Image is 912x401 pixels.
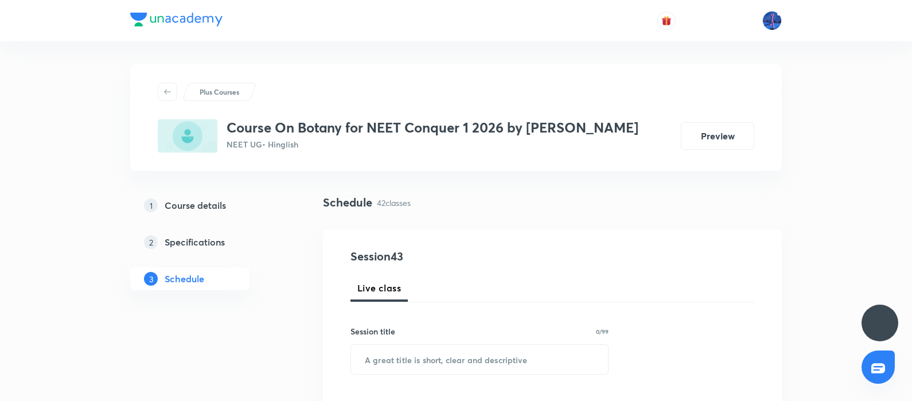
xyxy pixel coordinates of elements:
[130,13,223,29] a: Company Logo
[200,87,239,97] p: Plus Courses
[351,345,608,374] input: A great title is short, clear and descriptive
[377,197,411,209] p: 42 classes
[144,198,158,212] p: 1
[130,194,286,217] a: 1Course details
[144,272,158,286] p: 3
[144,235,158,249] p: 2
[165,235,225,249] h5: Specifications
[762,11,782,30] img: Mahesh Bhat
[873,316,887,330] img: ttu
[357,281,401,295] span: Live class
[596,329,609,334] p: 0/99
[227,138,638,150] p: NEET UG • Hinglish
[130,231,286,254] a: 2Specifications
[350,248,560,265] h4: Session 43
[165,198,226,212] h5: Course details
[227,119,638,136] h3: Course On Botany for NEET Conquer 1 2026 by [PERSON_NAME]
[158,119,217,153] img: CD75E1DF-A5C9-4E69-8B9F-8FE5E2570666_plus.png
[165,272,204,286] h5: Schedule
[657,11,676,30] button: avatar
[681,122,754,150] button: Preview
[350,325,395,337] h6: Session title
[661,15,672,26] img: avatar
[130,13,223,26] img: Company Logo
[323,194,372,211] h4: Schedule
